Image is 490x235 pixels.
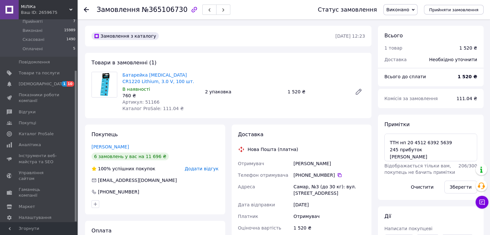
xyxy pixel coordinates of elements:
span: Виконано [386,7,409,12]
span: 5 [73,46,75,52]
div: 1 520 ₴ [459,45,477,51]
span: 1 [62,81,67,87]
div: [DATE] [292,199,366,211]
div: Нова Пошта (платна) [246,146,300,153]
span: Отримувач [238,161,264,166]
span: Оціночна вартість [238,225,281,230]
span: Артикул: 51166 [122,99,159,105]
span: В наявності [122,87,150,92]
textarea: [MEDICAL_DATA] 1220 200 Varta max power aaa 16 Varta 2032 6 ТТН нп 20 4512 6392 5639 245 прибуток... [384,134,477,161]
span: №365106730 [142,6,187,14]
span: Каталог ProSale [19,131,53,137]
div: 1 520 ₴ [285,87,350,96]
div: Повернутися назад [84,6,89,13]
span: [EMAIL_ADDRESS][DOMAIN_NAME] [98,178,177,183]
span: Аналітика [19,142,41,148]
span: 1490 [66,37,75,42]
span: Платник [238,214,258,219]
div: Ваш ID: 2659675 [21,10,77,15]
span: Повідомлення [19,59,50,65]
span: Телефон отримувача [238,173,288,178]
a: [PERSON_NAME] [91,144,129,149]
span: 206 / 300 [458,163,477,168]
div: [PERSON_NAME] [292,158,366,169]
span: Доставка [384,57,407,62]
div: Самар, №3 (до 30 кг): вул. [STREET_ADDRESS] [292,181,366,199]
div: 760 ₴ [122,92,200,99]
button: Чат з покупцем [476,196,488,209]
span: Написати покупцеві [384,226,432,231]
span: Доставка [238,131,264,137]
span: Замовлення [97,6,140,14]
span: Маркет [19,204,35,210]
img: Батарейка Videx CR1220 Lithium, 3.0 V, 100 шт. [92,72,117,97]
span: Комісія за замовлення [384,96,438,101]
button: Очистити [405,181,439,193]
span: Налаштування [19,215,52,221]
div: Статус замовлення [318,6,377,13]
span: 15989 [64,28,75,33]
time: [DATE] 12:23 [335,33,365,39]
div: 6 замовлень у вас на 11 696 ₴ [91,153,169,160]
span: Оплачені [23,46,43,52]
a: Редагувати [352,85,365,98]
span: [DEMOGRAPHIC_DATA] [19,81,66,87]
div: Замовлення з каталогу [91,32,159,40]
span: Всього до сплати [384,74,426,79]
span: 1 товар [384,45,402,51]
span: Прийняті [23,19,43,24]
span: Прийняти замовлення [429,7,478,12]
span: Додати відгук [185,166,218,171]
span: Каталог ProSale: 111.04 ₴ [122,106,184,111]
span: 100% [98,166,111,171]
span: 111.04 ₴ [456,96,477,101]
span: Товари в замовленні (1) [91,60,157,66]
span: Скасовані [23,37,44,42]
div: Необхідно уточнити [425,52,481,67]
span: Відгуки [19,109,35,115]
span: Всього [384,33,403,39]
div: 1 520 ₴ [292,222,366,234]
span: 10 [67,81,74,87]
span: Покупці [19,120,36,126]
span: Товари та послуги [19,70,60,76]
div: [PHONE_NUMBER] [293,172,365,178]
span: Адреса [238,184,255,189]
span: Відображається тільки вам, покупець не бачить примітки [384,163,455,175]
button: Прийняти замовлення [424,5,484,14]
div: 2 упаковка [202,87,285,96]
div: [PHONE_NUMBER] [97,189,140,195]
span: 7 [73,19,75,24]
span: Оплата [91,228,111,234]
span: Дії [384,213,391,219]
span: Управління сайтом [19,170,60,182]
span: Інструменти веб-майстра та SEO [19,153,60,164]
span: Показники роботи компанії [19,92,60,104]
button: Зберегти [444,181,477,193]
span: Гаманець компанії [19,187,60,198]
span: Дата відправки [238,202,275,207]
span: Примітки [384,121,409,127]
b: 1 520 ₴ [457,74,477,79]
a: Батарейка [MEDICAL_DATA] CR1220 Lithium, 3.0 V, 100 шт. [122,72,194,84]
div: успішних покупок [91,165,155,172]
span: Виконані [23,28,43,33]
div: Отримувач [292,211,366,222]
span: МіЛіКа [21,4,69,10]
span: Покупець [91,131,118,137]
